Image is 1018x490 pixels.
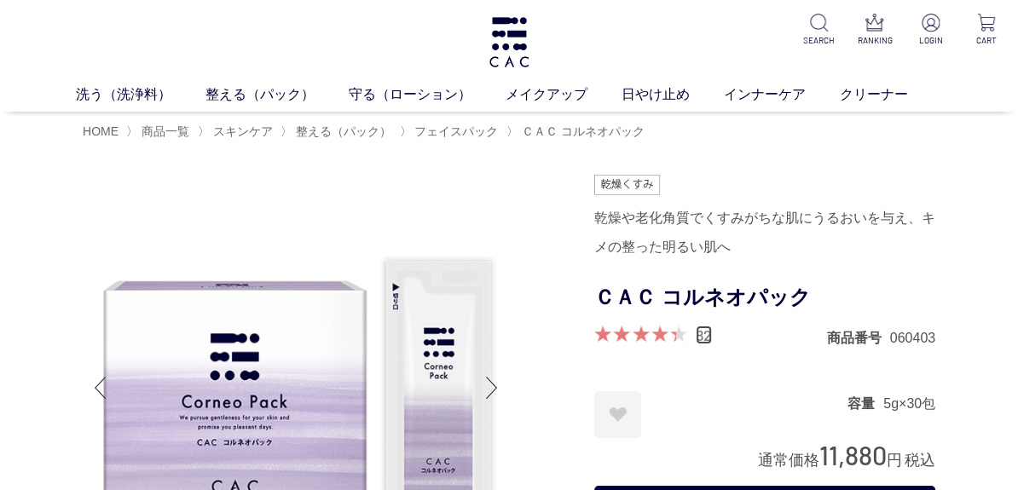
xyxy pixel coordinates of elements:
[522,124,645,138] span: ＣＡＣ コルネオパック
[969,14,1004,47] a: CART
[819,439,887,470] span: 11,880
[887,452,902,469] span: 円
[622,84,724,105] a: 日やけ止め
[857,14,893,47] a: RANKING
[296,124,391,138] span: 整える（パック）
[594,175,660,195] img: 乾燥くすみ
[126,124,194,140] li: 〉
[883,395,935,412] dd: 5g×30包
[349,84,506,105] a: 守る（ローション）
[138,124,189,138] a: 商品一覧
[594,204,935,262] div: 乾燥や老化角質でくすみがちな肌にうるおいを与え、キメの整った明るい肌へ
[857,34,893,47] p: RANKING
[83,354,117,422] div: Previous slide
[142,124,189,138] span: 商品一覧
[969,34,1004,47] p: CART
[801,34,836,47] p: SEARCH
[847,395,883,412] dt: 容量
[487,17,531,67] img: logo
[840,84,942,105] a: クリーナー
[594,391,641,438] a: お気に入りに登録する
[205,84,349,105] a: 整える（パック）
[506,124,649,140] li: 〉
[758,452,819,469] span: 通常価格
[594,279,935,317] h1: ＣＡＣ コルネオパック
[518,124,645,138] a: ＣＡＣ コルネオパック
[506,84,622,105] a: メイクアップ
[912,14,948,47] a: LOGIN
[292,124,391,138] a: 整える（パック）
[411,124,498,138] a: フェイスパック
[414,124,498,138] span: フェイスパック
[827,329,890,347] dt: 商品番号
[399,124,502,140] li: 〉
[696,326,712,344] a: 82
[76,84,205,105] a: 洗う（洗浄料）
[890,329,935,347] dd: 060403
[905,452,935,469] span: 税込
[912,34,948,47] p: LOGIN
[475,354,509,422] div: Next slide
[724,84,840,105] a: インナーケア
[210,124,273,138] a: スキンケア
[83,124,119,138] a: HOME
[198,124,277,140] li: 〉
[801,14,836,47] a: SEARCH
[213,124,273,138] span: スキンケア
[281,124,396,140] li: 〉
